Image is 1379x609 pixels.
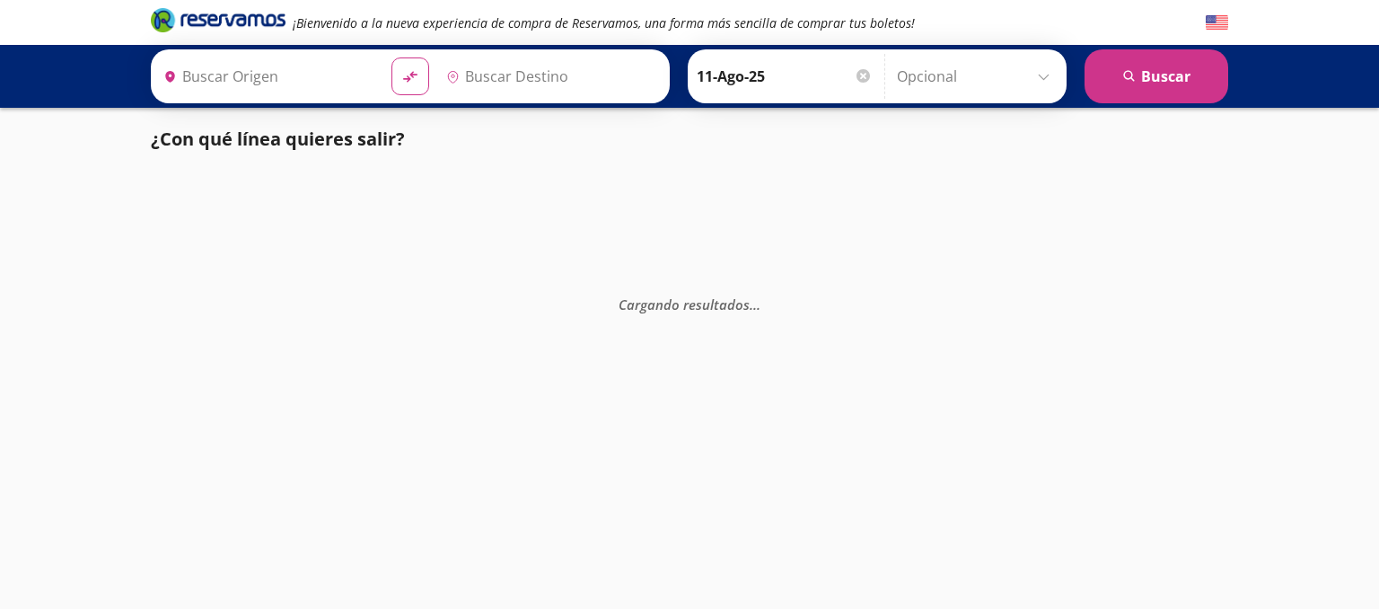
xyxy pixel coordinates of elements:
span: . [750,296,753,313]
span: . [757,296,760,313]
p: ¿Con qué línea quieres salir? [151,126,405,153]
a: Brand Logo [151,6,285,39]
button: Buscar [1085,49,1228,103]
input: Buscar Origen [156,54,377,99]
i: Brand Logo [151,6,285,33]
input: Opcional [897,54,1058,99]
em: Cargando resultados [619,296,760,313]
input: Buscar Destino [439,54,660,99]
span: . [753,296,757,313]
em: ¡Bienvenido a la nueva experiencia de compra de Reservamos, una forma más sencilla de comprar tus... [293,14,915,31]
input: Elegir Fecha [697,54,873,99]
button: English [1206,12,1228,34]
